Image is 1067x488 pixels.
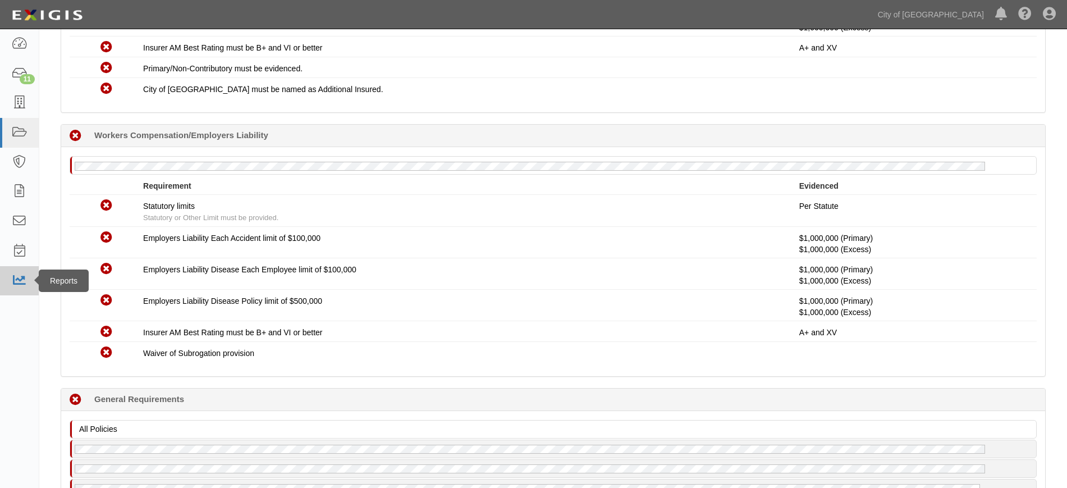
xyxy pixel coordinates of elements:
span: Policy #AU9350553 Insurer: COUNTRY Mutual Insurance Company [799,308,871,317]
span: Waiver of Subrogation provision [143,349,254,358]
p: All Policies [79,423,1033,435]
div: Reports [39,270,89,292]
i: Non-Compliant [100,326,112,338]
span: Statutory or Other Limit must be provided. [143,213,278,222]
span: Employers Liability Disease Policy limit of $500,000 [143,297,322,305]
a: All Policies [70,421,1039,430]
span: Employers Liability Each Accident limit of $100,000 [143,234,320,243]
i: Non-Compliant [100,295,112,307]
span: City of [GEOGRAPHIC_DATA] must be named as Additional Insured. [143,85,383,94]
i: Non-Compliant [100,200,112,212]
i: Non-Compliant 1 day (since 08/20/2025) [70,394,81,406]
i: Non-Compliant 1 day (since 08/20/2025) [70,130,81,142]
i: Non-Compliant [100,263,112,275]
strong: Evidenced [799,181,839,190]
span: Insurer AM Best Rating must be B+ and VI or better [143,328,322,337]
b: General Requirements [94,393,184,405]
p: A+ and XV [799,327,1028,338]
span: Statutory limits [143,202,195,211]
i: Help Center - Complianz [1018,8,1032,21]
span: Insurer AM Best Rating must be B+ and VI or better [143,43,322,52]
span: Primary/Non-Contributory must be evidenced. [143,64,303,73]
p: $1,000,000 (Primary) [799,232,1028,255]
p: $1,000,000 (Primary) [799,264,1028,286]
p: Per Statute [799,200,1028,212]
i: Non-Compliant [100,83,112,95]
i: Non-Compliant [100,62,112,74]
i: Non-Compliant [100,347,112,359]
i: Non-Compliant [100,232,112,244]
strong: Requirement [143,181,191,190]
span: Policy #AU9350553 Insurer: COUNTRY Mutual Insurance Company [799,245,871,254]
b: Workers Compensation/Employers Liability [94,129,268,141]
p: $1,000,000 (Primary) [799,295,1028,318]
img: logo-5460c22ac91f19d4615b14bd174203de0afe785f0fc80cf4dbbc73dc1793850b.png [8,5,86,25]
a: City of [GEOGRAPHIC_DATA] [872,3,990,26]
span: Policy #AU9350553 Insurer: COUNTRY Mutual Insurance Company [799,276,871,285]
i: Non-Compliant [100,42,112,53]
span: Employers Liability Disease Each Employee limit of $100,000 [143,265,356,274]
div: 11 [20,74,35,84]
p: A+ and XV [799,42,1028,53]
